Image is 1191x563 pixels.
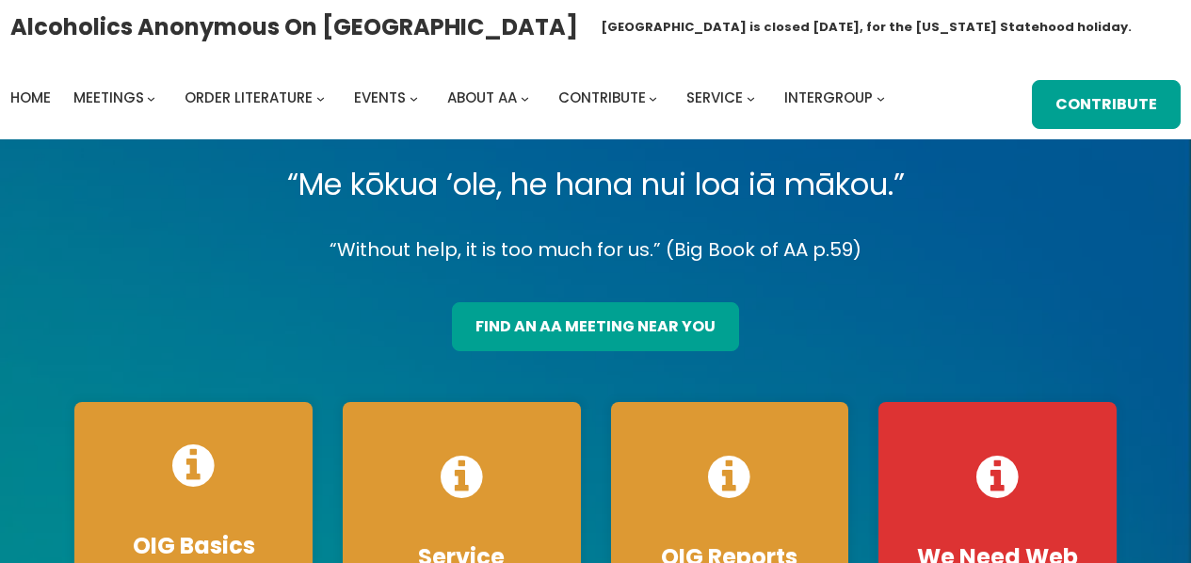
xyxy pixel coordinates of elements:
[10,85,892,111] nav: Intergroup
[354,88,406,107] span: Events
[73,85,144,111] a: Meetings
[447,88,517,107] span: About AA
[147,93,155,102] button: Meetings submenu
[10,88,51,107] span: Home
[410,93,418,102] button: Events submenu
[601,18,1132,37] h1: [GEOGRAPHIC_DATA] is closed [DATE], for the [US_STATE] Statehood holiday.
[686,85,743,111] a: Service
[649,93,657,102] button: Contribute submenu
[747,93,755,102] button: Service submenu
[354,85,406,111] a: Events
[59,233,1132,266] p: “Without help, it is too much for us.” (Big Book of AA p.59)
[686,88,743,107] span: Service
[185,88,313,107] span: Order Literature
[558,85,646,111] a: Contribute
[10,85,51,111] a: Home
[1032,80,1181,129] a: Contribute
[447,85,517,111] a: About AA
[59,158,1132,211] p: “Me kōkua ‘ole, he hana nui loa iā mākou.”
[10,7,578,47] a: Alcoholics Anonymous on [GEOGRAPHIC_DATA]
[452,302,739,351] a: find an aa meeting near you
[73,88,144,107] span: Meetings
[93,532,294,560] h4: OIG Basics
[316,93,325,102] button: Order Literature submenu
[877,93,885,102] button: Intergroup submenu
[558,88,646,107] span: Contribute
[521,93,529,102] button: About AA submenu
[784,85,873,111] a: Intergroup
[784,88,873,107] span: Intergroup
